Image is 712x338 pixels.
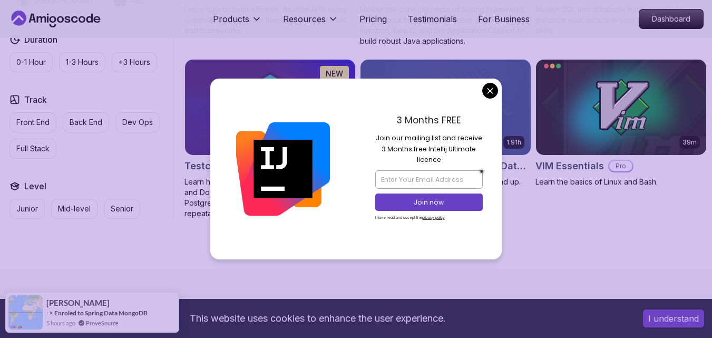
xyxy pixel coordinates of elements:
img: VIM Essentials card [536,60,706,155]
p: Back End [70,117,102,128]
a: Enroled to Spring Data MongoDB [54,309,148,317]
button: Back End [63,112,109,132]
img: Up and Running with SQL and Databases card [360,60,531,155]
p: 1.91h [506,138,521,147]
a: Up and Running with SQL and Databases card1.91hUp and Running with SQL and DatabasesLearn SQL and... [360,59,531,187]
p: 0-1 Hour [16,57,46,67]
button: Dev Ops [115,112,160,132]
p: Mid-level [58,204,91,214]
a: Testcontainers with Java card1.28hNEWTestcontainers with JavaProLearn how to test Java DAOs with ... [184,59,356,219]
p: Dev Ops [122,117,153,128]
p: +3 Hours [119,57,150,67]
button: Front End [9,112,56,132]
a: VIM Essentials card39mVIM EssentialsProLearn the basics of Linux and Bash. [535,59,707,187]
p: Learn how to test Java DAOs with Testcontainers and Docker. Run fast, isolated tests against real... [184,177,356,219]
button: Mid-level [51,199,97,219]
p: Full Stack [16,143,50,154]
button: +3 Hours [112,52,157,72]
a: Dashboard [639,9,704,29]
p: Resources [283,13,326,25]
button: Senior [104,199,140,219]
h2: Level [24,180,46,192]
p: 1-3 Hours [66,57,99,67]
h2: Duration [24,33,57,46]
img: provesource social proof notification image [8,295,43,330]
a: ProveSource [86,320,119,326]
p: Front End [16,117,50,128]
p: Products [213,13,249,25]
button: Products [213,13,262,34]
h2: VIM Essentials [535,159,604,173]
span: 5 hours ago [46,318,75,327]
p: Dashboard [639,9,703,28]
p: Pro [609,161,632,171]
img: Testcontainers with Java card [185,60,355,155]
button: Junior [9,199,45,219]
p: 39m [682,138,697,147]
p: Junior [16,204,38,214]
div: This website uses cookies to enhance the user experience. [8,307,627,330]
p: Learn the basics of Linux and Bash. [535,177,707,187]
p: Senior [111,204,133,214]
h2: Track [24,93,47,106]
button: Resources [283,13,338,34]
button: 1-3 Hours [59,52,105,72]
a: Testimonials [408,13,457,25]
a: Pricing [359,13,387,25]
p: NEW [326,69,343,79]
span: [PERSON_NAME] [46,298,110,307]
span: -> [46,308,53,317]
a: For Business [478,13,530,25]
button: 0-1 Hour [9,52,53,72]
button: Accept cookies [643,310,704,327]
h2: Testcontainers with Java [184,159,304,173]
button: Full Stack [9,139,56,159]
